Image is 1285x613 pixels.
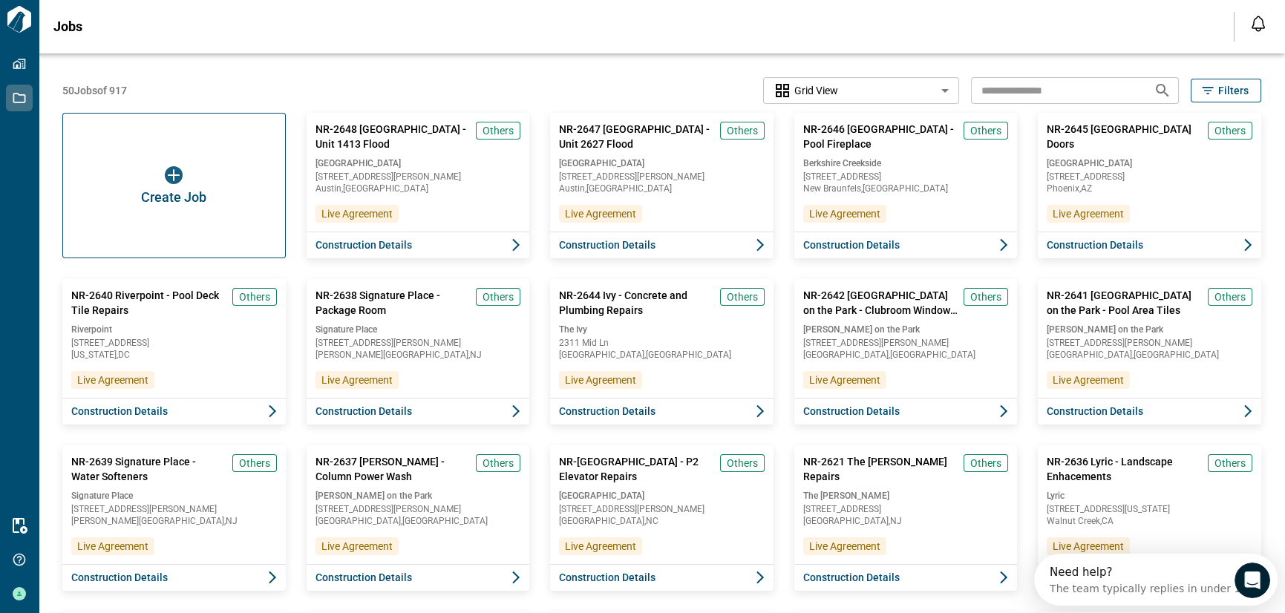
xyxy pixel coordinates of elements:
[803,454,958,484] span: NR-2621 The [PERSON_NAME] Repairs
[1047,157,1252,169] span: [GEOGRAPHIC_DATA]
[1038,398,1261,424] button: Construction Details
[239,289,270,304] span: Others
[71,404,168,419] span: Construction Details
[1047,237,1143,252] span: Construction Details
[803,184,1009,193] span: New Braunfels , [GEOGRAPHIC_DATA]
[315,324,521,335] span: Signature Place
[1246,12,1270,36] button: Open notification feed
[727,123,758,138] span: Others
[315,454,471,484] span: NR-2637 [PERSON_NAME] - Column Power Wash
[803,505,1009,514] span: [STREET_ADDRESS]
[1047,404,1143,419] span: Construction Details
[559,454,714,484] span: NR-[GEOGRAPHIC_DATA] - P2 Elevator Repairs
[794,83,838,98] span: Grid View
[1148,76,1177,105] button: Search jobs
[550,398,774,424] button: Construction Details
[1047,184,1252,193] span: Phoenix , AZ
[559,350,765,359] span: [GEOGRAPHIC_DATA] , [GEOGRAPHIC_DATA]
[970,289,1001,304] span: Others
[803,122,958,151] span: NR-2646 [GEOGRAPHIC_DATA] - Pool Fireplace
[803,324,1009,335] span: [PERSON_NAME] on the Park
[483,289,514,304] span: Others
[1047,288,1202,318] span: NR-2641 [GEOGRAPHIC_DATA] on the Park - Pool Area Tiles
[559,157,765,169] span: [GEOGRAPHIC_DATA]
[1191,79,1261,102] button: Filters
[1047,517,1252,525] span: Walnut Creek , CA
[307,398,530,424] button: Construction Details
[71,350,277,359] span: [US_STATE] , DC
[1047,350,1252,359] span: [GEOGRAPHIC_DATA] , [GEOGRAPHIC_DATA]
[315,172,521,181] span: [STREET_ADDRESS][PERSON_NAME]
[1053,373,1124,387] span: Live Agreement
[483,456,514,471] span: Others
[1214,289,1246,304] span: Others
[1214,456,1246,471] span: Others
[16,24,213,40] div: The team typically replies in under 1h
[970,456,1001,471] span: Others
[315,490,521,502] span: [PERSON_NAME] on the Park
[550,564,774,591] button: Construction Details
[794,232,1018,258] button: Construction Details
[565,539,636,554] span: Live Agreement
[794,564,1018,591] button: Construction Details
[550,232,774,258] button: Construction Details
[727,289,758,304] span: Others
[1047,172,1252,181] span: [STREET_ADDRESS]
[315,350,521,359] span: [PERSON_NAME][GEOGRAPHIC_DATA] , NJ
[483,123,514,138] span: Others
[1047,454,1202,484] span: NR-2636 Lyric - Landscape Enhacements
[1047,490,1252,502] span: Lyric
[71,517,277,525] span: [PERSON_NAME][GEOGRAPHIC_DATA] , NJ
[803,570,900,585] span: Construction Details
[71,570,168,585] span: Construction Details
[315,237,412,252] span: Construction Details
[803,404,900,419] span: Construction Details
[559,237,655,252] span: Construction Details
[321,206,393,221] span: Live Agreement
[1038,232,1261,258] button: Construction Details
[1218,83,1249,98] span: Filters
[559,288,714,318] span: NR-2644 Ivy - Concrete and Plumbing Repairs
[559,517,765,525] span: [GEOGRAPHIC_DATA] , NC
[71,490,277,502] span: Signature Place
[565,373,636,387] span: Live Agreement
[559,324,765,335] span: The Ivy
[559,404,655,419] span: Construction Details
[16,13,213,24] div: Need help?
[803,350,1009,359] span: [GEOGRAPHIC_DATA] , [GEOGRAPHIC_DATA]
[315,184,521,193] span: Austin , [GEOGRAPHIC_DATA]
[315,122,471,151] span: NR-2648 [GEOGRAPHIC_DATA] - Unit 1413 Flood
[62,398,286,424] button: Construction Details
[809,539,880,554] span: Live Agreement
[559,490,765,502] span: [GEOGRAPHIC_DATA]
[1214,123,1246,138] span: Others
[321,539,393,554] span: Live Agreement
[803,157,1009,169] span: Berkshire Creekside
[1047,122,1202,151] span: NR-2645 [GEOGRAPHIC_DATA] Doors
[1235,563,1270,598] iframe: Intercom live chat
[53,19,82,34] span: Jobs
[315,288,471,318] span: NR-2638 Signature Place - Package Room
[559,570,655,585] span: Construction Details
[803,237,900,252] span: Construction Details
[1047,324,1252,335] span: [PERSON_NAME] on the Park
[71,338,277,347] span: [STREET_ADDRESS]
[559,122,714,151] span: NR-2647 [GEOGRAPHIC_DATA] - Unit 2627 Flood
[62,83,127,98] span: 50 Jobs of 917
[165,166,183,184] img: icon button
[1047,505,1252,514] span: [STREET_ADDRESS][US_STATE]
[970,123,1001,138] span: Others
[1047,338,1252,347] span: [STREET_ADDRESS][PERSON_NAME]
[77,539,148,554] span: Live Agreement
[315,517,521,525] span: [GEOGRAPHIC_DATA] , [GEOGRAPHIC_DATA]
[71,454,226,484] span: NR-2639 Signature Place - Water Softeners
[315,570,412,585] span: Construction Details
[559,505,765,514] span: [STREET_ADDRESS][PERSON_NAME]
[71,288,226,318] span: NR-2640 Riverpoint - Pool Deck Tile Repairs
[239,456,270,471] span: Others
[1053,539,1124,554] span: Live Agreement
[1034,554,1278,606] iframe: Intercom live chat discovery launcher
[77,373,148,387] span: Live Agreement
[1053,206,1124,221] span: Live Agreement
[803,172,1009,181] span: [STREET_ADDRESS]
